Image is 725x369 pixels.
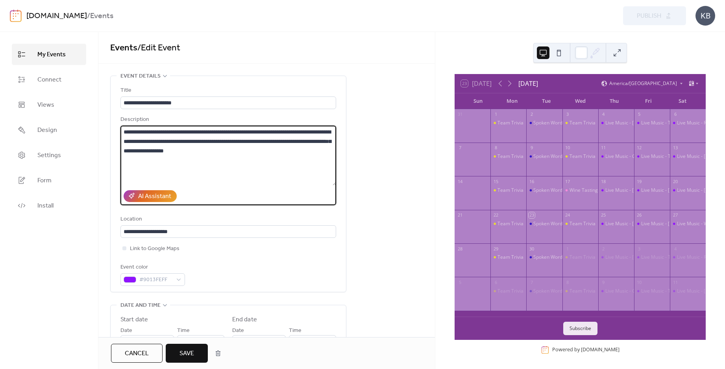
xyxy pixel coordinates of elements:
a: Settings [12,145,86,166]
div: Thu [597,93,631,109]
a: Form [12,170,86,191]
div: Team Trivia [498,153,523,160]
div: Description [120,115,335,124]
div: Start date [120,315,148,324]
div: Live Music - Gentle Rain [598,153,634,160]
div: Wed [563,93,597,109]
div: End date [232,315,257,324]
a: Install [12,195,86,216]
div: Live Music - The Cleveland Experiment [634,254,670,261]
span: Cancel [125,349,149,358]
div: Live Music - Rafiel & the Roomshakers [670,120,706,126]
div: Live Music - [PERSON_NAME] & Tribe [605,254,686,261]
span: Form [37,176,52,185]
div: Team Trivia [490,254,526,261]
div: Spoken Words Open Mic [526,153,562,160]
img: logo [10,9,22,22]
span: Date and time [120,301,161,310]
div: Spoken Words Open Mic [533,288,587,295]
div: Live Music - Gentle Rain [598,288,634,295]
div: 17 [565,178,571,184]
span: Views [37,100,54,110]
button: Subscribe [563,322,597,335]
div: Team Trivia [490,187,526,194]
span: America/[GEOGRAPHIC_DATA] [609,81,677,86]
span: Save [179,349,194,358]
div: Team Trivia [498,120,523,126]
a: [DOMAIN_NAME] [26,9,87,24]
div: 27 [672,212,678,218]
span: Connect [37,75,61,85]
div: 22 [493,212,499,218]
div: Team Trivia [562,221,598,227]
div: Live Music - Joshua Onley [634,221,670,227]
div: Team Trivia [562,254,598,261]
div: Team Trivia [570,153,596,160]
div: 12 [636,145,642,151]
div: Team Trivia [570,288,596,295]
div: 30 [529,246,535,252]
div: 23 [529,212,535,218]
div: Team Trivia [498,254,523,261]
div: 4 [601,111,607,117]
span: Event details [120,72,161,81]
div: 9 [601,279,607,285]
span: #9013FEFF [139,275,172,285]
div: 10 [636,279,642,285]
div: Team Trivia [570,254,596,261]
div: 2 [529,111,535,117]
div: Wine Tasting! [570,187,599,194]
span: Time [289,326,301,336]
div: Spoken Words Open Mic [533,254,587,261]
div: Live Music - Willow Tree [670,221,706,227]
div: Live Music - Bill Snyder [670,288,706,295]
div: 3 [565,111,571,117]
div: Sat [665,93,699,109]
a: Views [12,94,86,115]
div: Live Music - The Mitguards [641,288,700,295]
div: Spoken Words Open Mic [526,221,562,227]
div: 28 [457,246,463,252]
div: 26 [636,212,642,218]
div: 5 [636,111,642,117]
div: Spoken Words Open Mic [533,187,587,194]
div: Live Music - Stone Gray [634,187,670,194]
span: Date [120,326,132,336]
div: 5 [457,279,463,285]
div: Team Trivia [570,120,596,126]
div: Live Music - John Wise & Tribe [598,120,634,126]
div: Team Trivia [562,120,598,126]
div: 3 [636,246,642,252]
span: Settings [37,151,61,160]
b: / [87,9,90,24]
div: Fri [631,93,666,109]
div: 14 [457,178,463,184]
div: 11 [601,145,607,151]
div: Event color [120,263,183,272]
div: 25 [601,212,607,218]
a: Events [110,39,137,57]
div: Live Music - Jahida and Lewis [598,221,634,227]
div: Live Music - The Mitguards [641,153,700,160]
div: 13 [672,145,678,151]
div: 18 [601,178,607,184]
div: Team Trivia [562,153,598,160]
div: [DATE] [518,79,538,88]
div: Team Trivia [490,120,526,126]
div: Live Music - Michael Reese [598,187,634,194]
div: 24 [565,212,571,218]
div: Spoken Words Open Mic [533,153,587,160]
div: Title [120,86,335,95]
div: Mon [495,93,529,109]
div: Live Music - [PERSON_NAME] [641,187,705,194]
div: 8 [493,145,499,151]
span: Install [37,201,54,211]
div: Sun [461,93,495,109]
a: Design [12,119,86,141]
div: Live Music - Gentle Rain [605,153,657,160]
div: 1 [493,111,499,117]
div: 7 [529,279,535,285]
div: Spoken Words Open Mic [526,288,562,295]
div: Live Music - John Wise & Tribe [598,254,634,261]
div: Live Music - Katie Hale & the P47s [670,187,706,194]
